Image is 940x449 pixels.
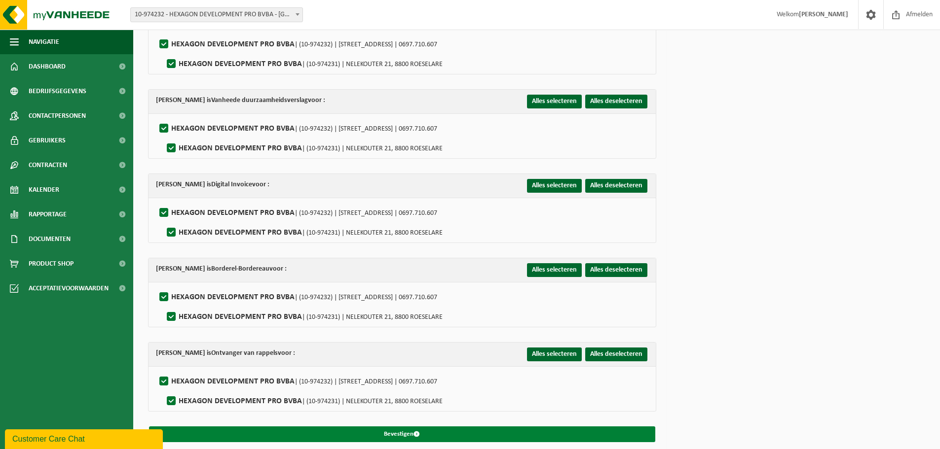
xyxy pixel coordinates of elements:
span: Kalender [29,177,59,202]
button: Alles selecteren [527,179,582,193]
span: Rapportage [29,202,67,227]
span: Contactpersonen [29,104,86,128]
label: HEXAGON DEVELOPMENT PRO BVBA [165,57,443,71]
div: [PERSON_NAME] is voor : [156,347,295,359]
label: HEXAGON DEVELOPMENT PRO BVBA [165,225,443,240]
span: | (10-974232) | [STREET_ADDRESS] | 0697.710.607 [295,378,437,385]
strong: Borderel-Bordereau [211,265,269,273]
label: HEXAGON DEVELOPMENT PRO BVBA [165,310,443,324]
button: Alles selecteren [527,347,582,361]
span: | (10-974232) | [STREET_ADDRESS] | 0697.710.607 [295,125,437,133]
label: HEXAGON DEVELOPMENT PRO BVBA [165,141,443,156]
label: HEXAGON DEVELOPMENT PRO BVBA [157,374,437,389]
span: | (10-974231) | NELEKOUTER 21, 8800 ROESELARE [302,313,443,321]
div: [PERSON_NAME] is voor : [156,179,269,191]
strong: [PERSON_NAME] [799,11,848,18]
label: HEXAGON DEVELOPMENT PRO BVBA [157,121,437,136]
strong: Vanheede duurzaamheidsverslag [211,97,308,104]
div: [PERSON_NAME] is voor : [156,263,287,275]
span: Contracten [29,153,67,177]
button: Alles selecteren [527,95,582,108]
span: | (10-974231) | NELEKOUTER 21, 8800 ROESELARE [302,61,443,68]
button: Alles deselecteren [585,179,647,193]
span: 10-974232 - HEXAGON DEVELOPMENT PRO BVBA - ROESELARE [131,8,302,22]
span: Documenten [29,227,71,251]
span: Bedrijfsgegevens [29,79,86,104]
label: HEXAGON DEVELOPMENT PRO BVBA [157,290,437,305]
button: Alles deselecteren [585,263,647,277]
span: Navigatie [29,30,59,54]
button: Alles deselecteren [585,95,647,108]
span: Acceptatievoorwaarden [29,276,109,301]
strong: Digital Invoice [211,181,252,188]
button: Alles selecteren [527,263,582,277]
span: | (10-974231) | NELEKOUTER 21, 8800 ROESELARE [302,145,443,152]
span: Dashboard [29,54,66,79]
button: Alles deselecteren [585,347,647,361]
label: HEXAGON DEVELOPMENT PRO BVBA [157,206,437,220]
span: Product Shop [29,251,74,276]
label: HEXAGON DEVELOPMENT PRO BVBA [165,394,443,409]
span: | (10-974231) | NELEKOUTER 21, 8800 ROESELARE [302,398,443,405]
span: | (10-974231) | NELEKOUTER 21, 8800 ROESELARE [302,229,443,237]
div: [PERSON_NAME] is voor : [156,95,325,106]
strong: Ontvanger van rappels [211,349,278,357]
button: Bevestigen [149,426,655,442]
label: HEXAGON DEVELOPMENT PRO BVBA [157,37,437,52]
iframe: chat widget [5,427,165,449]
span: | (10-974232) | [STREET_ADDRESS] | 0697.710.607 [295,294,437,301]
span: | (10-974232) | [STREET_ADDRESS] | 0697.710.607 [295,209,437,217]
span: Gebruikers [29,128,66,153]
span: | (10-974232) | [STREET_ADDRESS] | 0697.710.607 [295,41,437,48]
span: 10-974232 - HEXAGON DEVELOPMENT PRO BVBA - ROESELARE [130,7,303,22]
